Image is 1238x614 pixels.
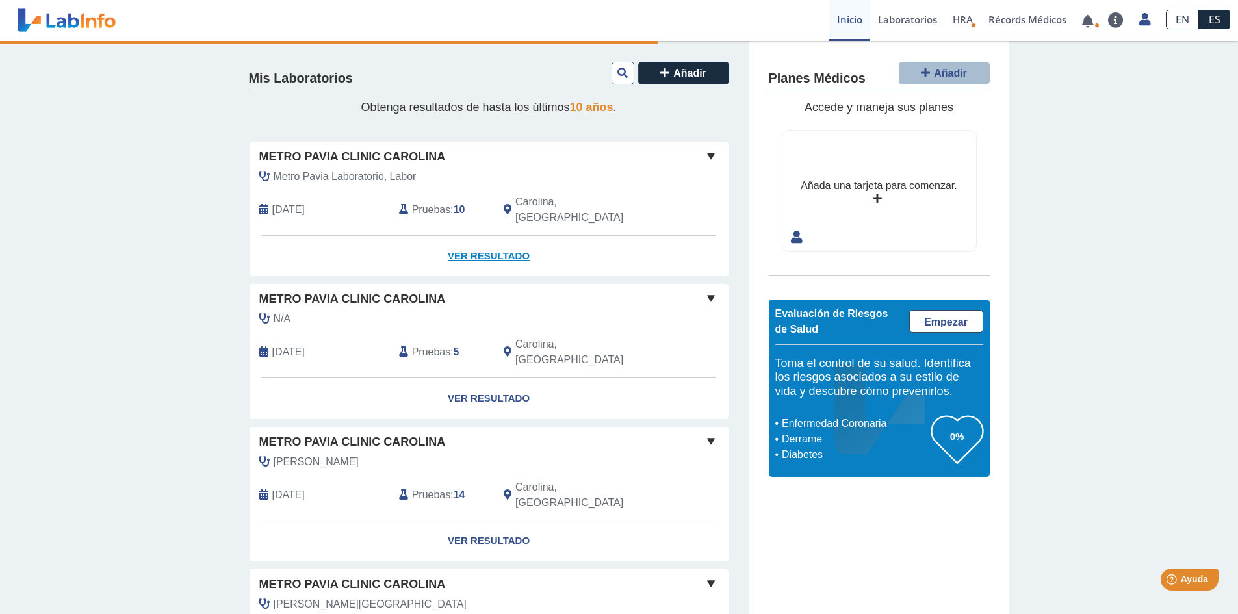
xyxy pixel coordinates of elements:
[272,487,305,503] span: 2025-03-19
[272,344,305,360] span: 2025-08-26
[638,62,729,84] button: Añadir
[779,431,931,447] li: Derrame
[779,416,931,431] li: Enfermedad Coronaria
[361,101,616,114] span: Obtenga resultados de hasta los últimos .
[515,194,659,225] span: Carolina, PR
[259,290,446,308] span: Metro Pavia Clinic Carolina
[250,520,729,561] a: Ver Resultado
[259,148,446,166] span: Metro Pavia Clinic Carolina
[454,489,465,500] b: 14
[259,433,446,451] span: Metro Pavia Clinic Carolina
[775,357,983,399] h5: Toma el control de su salud. Identifica los riesgos asociados a su estilo de vida y descubre cómo...
[389,194,494,225] div: :
[673,68,706,79] span: Añadir
[515,337,659,368] span: Carolina, PR
[454,204,465,215] b: 10
[924,316,968,327] span: Empezar
[249,71,353,86] h4: Mis Laboratorios
[454,346,459,357] b: 5
[412,344,450,360] span: Pruebas
[250,378,729,419] a: Ver Resultado
[412,202,450,218] span: Pruebas
[274,454,359,470] span: Diaz Velasco, Rodrigo
[515,480,659,511] span: Carolina, PR
[570,101,613,114] span: 10 años
[909,310,983,333] a: Empezar
[274,596,467,612] span: Davis Rosario, Lissette
[250,236,729,277] a: Ver Resultado
[272,202,305,218] span: 2025-09-09
[934,68,967,79] span: Añadir
[412,487,450,503] span: Pruebas
[931,428,983,444] h3: 0%
[274,311,291,327] span: N/A
[1166,10,1199,29] a: EN
[1199,10,1230,29] a: ES
[801,178,957,194] div: Añada una tarjeta para comenzar.
[1122,563,1224,600] iframe: Help widget launcher
[779,447,931,463] li: Diabetes
[805,101,953,114] span: Accede y maneja sus planes
[259,576,446,593] span: Metro Pavia Clinic Carolina
[389,480,494,511] div: :
[775,308,888,335] span: Evaluación de Riesgos de Salud
[769,71,866,86] h4: Planes Médicos
[274,169,417,185] span: Metro Pavia Laboratorio, Labor
[899,62,990,84] button: Añadir
[389,337,494,368] div: :
[953,13,973,26] span: HRA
